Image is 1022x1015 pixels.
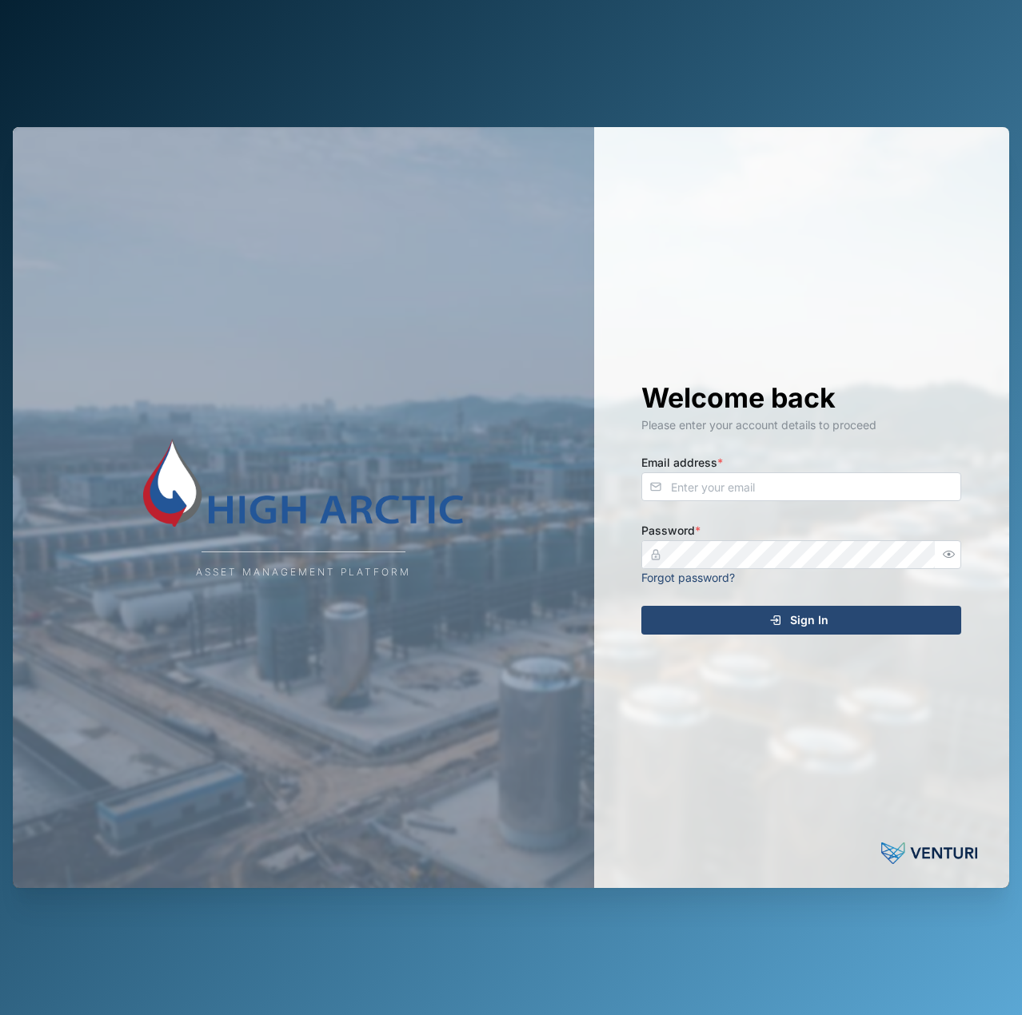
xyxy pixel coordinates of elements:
img: Company Logo [143,435,463,531]
label: Password [641,522,701,539]
h1: Welcome back [641,380,961,416]
button: Sign In [641,606,961,635]
span: Sign In [790,607,828,634]
a: Forgot password? [641,571,735,584]
div: Asset Management Platform [196,565,411,580]
div: Please enter your account details to proceed [641,416,961,434]
input: Enter your email [641,472,961,501]
img: Venturi [881,837,977,869]
label: Email address [641,454,723,472]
